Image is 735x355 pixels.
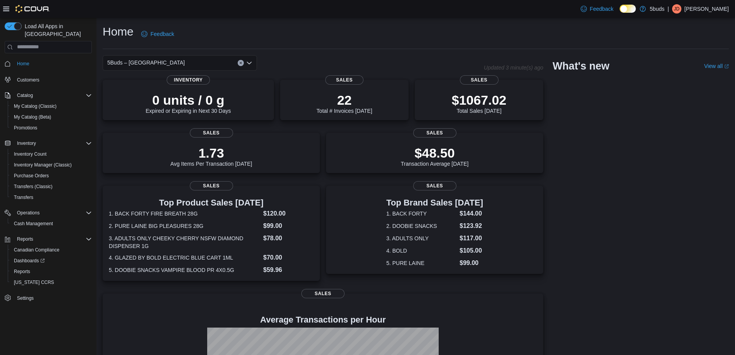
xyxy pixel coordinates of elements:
[2,74,95,85] button: Customers
[11,112,92,122] span: My Catalog (Beta)
[386,210,456,217] dt: 1. BACK FORTY
[413,128,456,138] span: Sales
[460,209,483,218] dd: $144.00
[2,138,95,149] button: Inventory
[8,277,95,288] button: [US_STATE] CCRS
[590,5,613,13] span: Feedback
[103,24,133,39] h1: Home
[263,265,314,275] dd: $59.96
[11,160,75,170] a: Inventory Manager (Classic)
[14,114,51,120] span: My Catalog (Beta)
[484,65,543,71] p: Updated 3 minute(s) ago
[263,221,314,231] dd: $99.00
[14,258,45,264] span: Dashboards
[11,102,60,111] a: My Catalog (Classic)
[704,63,729,69] a: View allExternal link
[301,289,345,298] span: Sales
[14,234,92,244] span: Reports
[14,247,59,253] span: Canadian Compliance
[11,123,92,132] span: Promotions
[11,278,57,287] a: [US_STATE] CCRS
[460,75,498,85] span: Sales
[386,247,456,255] dt: 4. BOLD
[14,208,92,217] span: Operations
[14,221,53,227] span: Cash Management
[109,266,260,274] dt: 5. DOOBIE SNACKS VAMPIRE BLOOD PR 4X0.5G
[17,140,36,146] span: Inventory
[401,145,469,167] div: Transaction Average [DATE]
[460,258,483,268] dd: $99.00
[401,145,469,161] p: $48.50
[109,254,260,262] dt: 4. GLAZED BY BOLD ELECTRIC BLUE CART 1ML
[724,64,729,69] svg: External link
[263,253,314,262] dd: $70.00
[8,112,95,122] button: My Catalog (Beta)
[14,59,92,68] span: Home
[14,293,92,303] span: Settings
[109,198,314,207] h3: Top Product Sales [DATE]
[14,234,36,244] button: Reports
[316,92,372,114] div: Total # Invoices [DATE]
[14,91,92,100] span: Catalog
[17,210,40,216] span: Operations
[11,219,92,228] span: Cash Management
[138,26,177,42] a: Feedback
[8,160,95,170] button: Inventory Manager (Classic)
[452,92,507,108] p: $1067.02
[11,123,41,132] a: Promotions
[14,194,33,200] span: Transfers
[190,128,233,138] span: Sales
[2,292,95,304] button: Settings
[14,151,47,157] span: Inventory Count
[553,60,609,72] h2: What's new
[11,102,92,111] span: My Catalog (Classic)
[650,4,664,14] p: 5buds
[11,112,54,122] a: My Catalog (Beta)
[2,234,95,245] button: Reports
[14,59,32,68] a: Home
[8,122,95,133] button: Promotions
[107,58,185,67] span: 5Buds – [GEOGRAPHIC_DATA]
[684,4,729,14] p: [PERSON_NAME]
[2,207,95,218] button: Operations
[8,218,95,229] button: Cash Management
[11,171,52,180] a: Purchase Orders
[109,234,260,250] dt: 3. ADULTS ONLY CHEEKY CHERRY NSFW DIAMOND DISPENSER 1G
[460,234,483,243] dd: $117.00
[17,295,34,301] span: Settings
[2,58,95,69] button: Home
[5,55,92,324] nav: Complex example
[14,173,49,179] span: Purchase Orders
[238,60,244,66] button: Clear input
[22,22,92,38] span: Load All Apps in [GEOGRAPHIC_DATA]
[8,245,95,255] button: Canadian Compliance
[8,266,95,277] button: Reports
[146,92,231,114] div: Expired or Expiring in Next 30 Days
[8,181,95,192] button: Transfers (Classic)
[109,210,260,217] dt: 1. BACK FORTY FIRE BREATH 28G
[11,193,92,202] span: Transfers
[14,208,43,217] button: Operations
[413,181,456,190] span: Sales
[8,192,95,203] button: Transfers
[14,268,30,275] span: Reports
[620,5,636,13] input: Dark Mode
[14,103,57,109] span: My Catalog (Classic)
[17,77,39,83] span: Customers
[14,279,54,285] span: [US_STATE] CCRS
[674,4,680,14] span: JD
[11,256,48,265] a: Dashboards
[109,222,260,230] dt: 2. PURE LAINE BIG PLEASURES 28G
[2,90,95,101] button: Catalog
[171,145,252,161] p: 1.73
[17,92,33,99] span: Catalog
[8,255,95,266] a: Dashboards
[386,259,456,267] dt: 5. PURE LAINE
[11,219,56,228] a: Cash Management
[460,246,483,255] dd: $105.00
[14,162,72,168] span: Inventory Manager (Classic)
[11,193,36,202] a: Transfers
[11,278,92,287] span: Washington CCRS
[11,267,92,276] span: Reports
[325,75,364,85] span: Sales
